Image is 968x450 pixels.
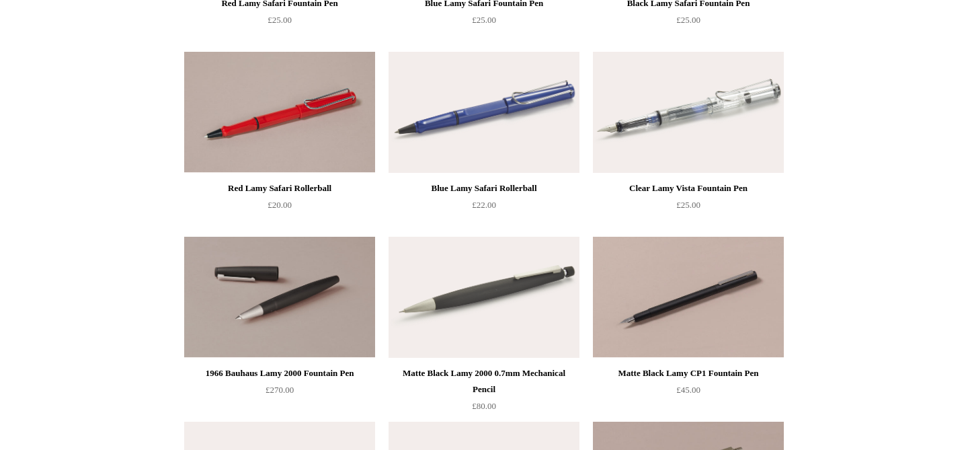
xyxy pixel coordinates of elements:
[596,180,780,196] div: Clear Lamy Vista Fountain Pen
[593,52,784,173] a: Clear Lamy Vista Fountain Pen Clear Lamy Vista Fountain Pen
[472,200,496,210] span: £22.00
[184,365,375,420] a: 1966 Bauhaus Lamy 2000 Fountain Pen £270.00
[389,52,579,173] a: Blue Lamy Safari Rollerball Blue Lamy Safari Rollerball
[676,200,700,210] span: £25.00
[389,237,579,358] img: Matte Black Lamy 2000 0.7mm Mechanical Pencil
[593,365,784,420] a: Matte Black Lamy CP1 Fountain Pen £45.00
[188,180,372,196] div: Red Lamy Safari Rollerball
[184,237,375,358] a: 1966 Bauhaus Lamy 2000 Fountain Pen 1966 Bauhaus Lamy 2000 Fountain Pen
[596,365,780,381] div: Matte Black Lamy CP1 Fountain Pen
[389,180,579,235] a: Blue Lamy Safari Rollerball £22.00
[184,237,375,358] img: 1966 Bauhaus Lamy 2000 Fountain Pen
[268,15,292,25] span: £25.00
[268,200,292,210] span: £20.00
[472,15,496,25] span: £25.00
[266,385,294,395] span: £270.00
[188,365,372,381] div: 1966 Bauhaus Lamy 2000 Fountain Pen
[389,52,579,173] img: Blue Lamy Safari Rollerball
[392,180,576,196] div: Blue Lamy Safari Rollerball
[676,15,700,25] span: £25.00
[184,52,375,173] img: Red Lamy Safari Rollerball
[184,52,375,173] a: Red Lamy Safari Rollerball Red Lamy Safari Rollerball
[184,180,375,235] a: Red Lamy Safari Rollerball £20.00
[392,365,576,398] div: Matte Black Lamy 2000 0.7mm Mechanical Pencil
[593,180,784,235] a: Clear Lamy Vista Fountain Pen £25.00
[676,385,700,395] span: £45.00
[389,237,579,358] a: Matte Black Lamy 2000 0.7mm Mechanical Pencil Matte Black Lamy 2000 0.7mm Mechanical Pencil
[472,401,496,411] span: £80.00
[593,52,784,173] img: Clear Lamy Vista Fountain Pen
[593,237,784,358] img: Matte Black Lamy CP1 Fountain Pen
[593,237,784,358] a: Matte Black Lamy CP1 Fountain Pen Matte Black Lamy CP1 Fountain Pen
[389,365,579,420] a: Matte Black Lamy 2000 0.7mm Mechanical Pencil £80.00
